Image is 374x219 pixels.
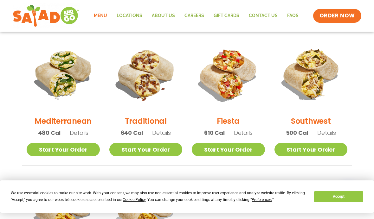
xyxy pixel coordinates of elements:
img: new-SAG-logo-768×292 [13,3,80,28]
img: Product photo for Traditional [109,38,183,111]
a: FAQs [282,9,303,23]
span: Preferences [252,197,272,202]
nav: Menu [89,9,303,23]
span: Details [152,129,171,137]
a: Menu [89,9,112,23]
span: Details [70,129,88,137]
a: Locations [112,9,147,23]
a: Start Your Order [109,143,183,156]
h2: Fiesta [217,116,240,127]
img: Product photo for Fiesta [192,38,265,111]
span: 480 Cal [38,128,61,137]
span: 500 Cal [286,128,308,137]
a: Contact Us [244,9,282,23]
span: Cookie Policy [123,197,145,202]
a: Start Your Order [192,143,265,156]
a: Start Your Order [27,143,100,156]
h2: Southwest [291,116,331,127]
img: Product photo for Southwest [274,38,348,111]
a: Start Your Order [274,143,348,156]
span: Details [317,129,336,137]
a: About Us [147,9,180,23]
div: We use essential cookies to make our site work. With your consent, we may also use non-essential ... [11,190,306,203]
a: GIFT CARDS [209,9,244,23]
a: Careers [180,9,209,23]
span: Details [234,129,253,137]
h2: Mediterranean [35,116,92,127]
h2: Traditional [125,116,167,127]
span: ORDER NOW [319,12,355,20]
button: Accept [314,191,363,202]
span: 610 Cal [204,128,225,137]
span: 640 Cal [121,128,143,137]
img: Product photo for Mediterranean Breakfast Burrito [27,38,100,111]
a: ORDER NOW [313,9,361,23]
